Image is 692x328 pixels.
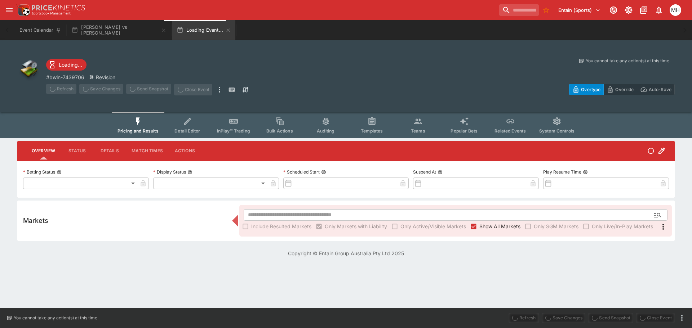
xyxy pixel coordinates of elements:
[569,84,675,95] div: Start From
[607,4,620,17] button: Connected to PK
[251,223,311,230] span: Include Resulted Markets
[67,20,171,40] button: [PERSON_NAME] vs [PERSON_NAME]
[659,223,667,231] svg: More
[59,61,82,68] p: Loading...
[57,170,62,175] button: Betting Status
[26,142,61,159] button: Overview
[283,169,320,175] p: Scheduled Start
[678,314,686,322] button: more
[411,128,425,134] span: Teams
[266,128,293,134] span: Bulk Actions
[217,128,250,134] span: InPlay™ Trading
[112,112,580,138] div: Event type filters
[46,73,84,81] p: Copy To Clipboard
[93,142,126,159] button: Details
[637,84,675,95] button: Auto-Save
[554,4,605,16] button: Select Tenant
[172,20,235,40] button: Loading Event...
[586,58,670,64] p: You cannot take any action(s) at this time.
[534,223,578,230] span: Only SGM Markets
[16,3,30,17] img: PriceKinetics Logo
[670,4,681,16] div: Michael Hutchinson
[325,223,387,230] span: Only Markets with Liability
[32,5,85,10] img: PriceKinetics
[583,170,588,175] button: Play Resume Time
[539,128,575,134] span: System Controls
[622,4,635,17] button: Toggle light/dark mode
[126,142,169,159] button: Match Times
[317,128,334,134] span: Auditing
[3,4,16,17] button: open drawer
[499,4,539,16] input: search
[153,169,186,175] p: Display Status
[651,208,664,221] button: Open
[540,4,552,16] button: No Bookmarks
[23,169,55,175] p: Betting Status
[400,223,466,230] span: Only Active/Visible Markets
[187,170,192,175] button: Display Status
[17,58,40,81] img: other.png
[615,86,634,93] p: Override
[479,223,520,230] span: Show All Markets
[32,12,71,15] img: Sportsbook Management
[451,128,478,134] span: Popular Bets
[637,4,650,17] button: Documentation
[215,84,224,95] button: more
[652,4,665,17] button: Notifications
[15,20,66,40] button: Event Calendar
[169,142,201,159] button: Actions
[569,84,604,95] button: Overtype
[543,169,581,175] p: Play Resume Time
[494,128,526,134] span: Related Events
[96,73,115,81] p: Revision
[438,170,443,175] button: Suspend At
[581,86,600,93] p: Overtype
[321,170,326,175] button: Scheduled Start
[667,2,683,18] button: Michael Hutchinson
[14,315,98,321] p: You cannot take any action(s) at this time.
[592,223,653,230] span: Only Live/In-Play Markets
[23,216,48,225] h5: Markets
[649,86,671,93] p: Auto-Save
[361,128,383,134] span: Templates
[603,84,637,95] button: Override
[413,169,436,175] p: Suspend At
[61,142,93,159] button: Status
[174,128,200,134] span: Detail Editor
[117,128,159,134] span: Pricing and Results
